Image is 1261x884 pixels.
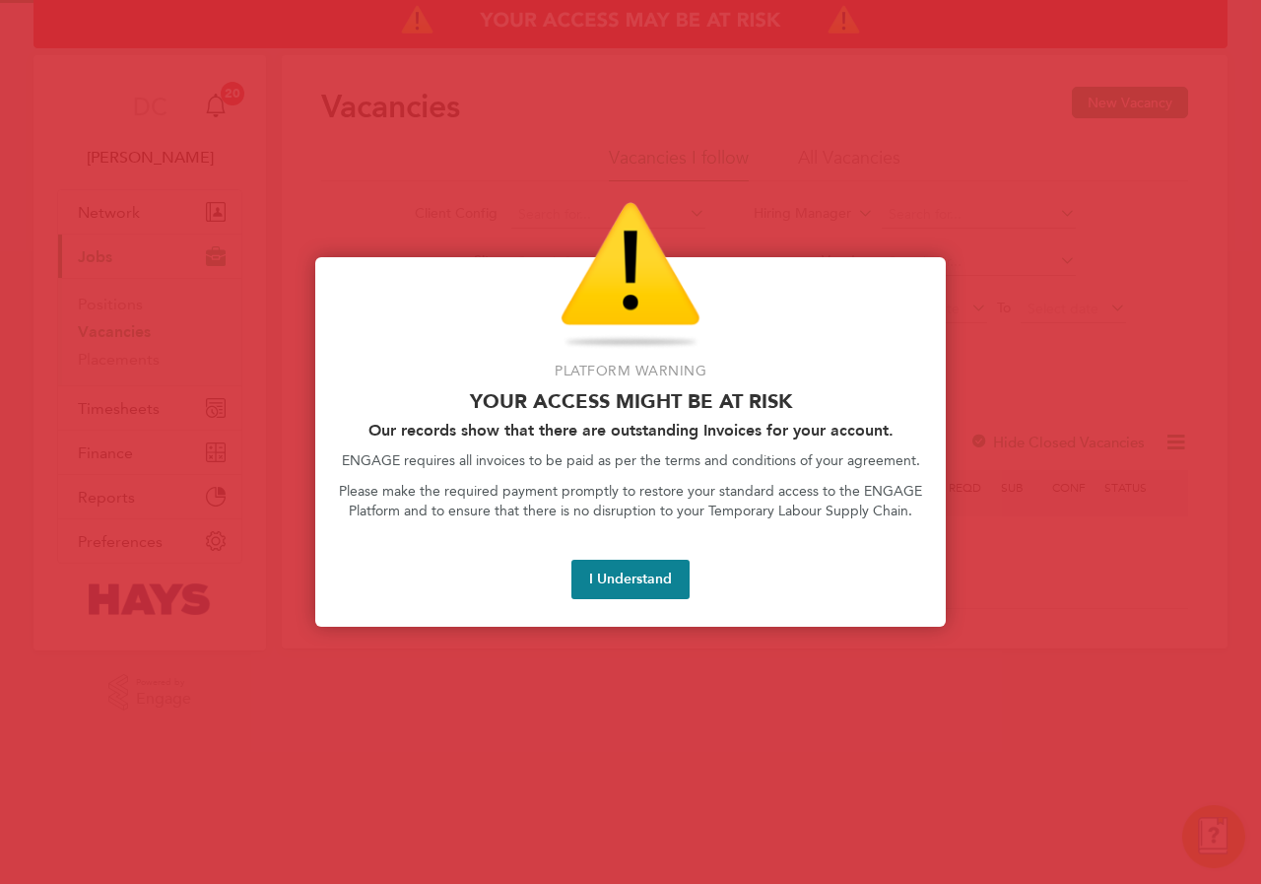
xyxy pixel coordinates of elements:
p: Please make the required payment promptly to restore your standard access to the ENGAGE Platform ... [339,482,922,520]
div: Access At Risk [315,257,946,627]
p: Platform Warning [339,362,922,381]
img: Warning Icon [561,202,700,350]
button: I Understand [571,560,690,599]
h2: Our records show that there are outstanding Invoices for your account. [339,421,922,440]
p: Your access might be at risk [339,389,922,413]
p: ENGAGE requires all invoices to be paid as per the terms and conditions of your agreement. [339,451,922,471]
